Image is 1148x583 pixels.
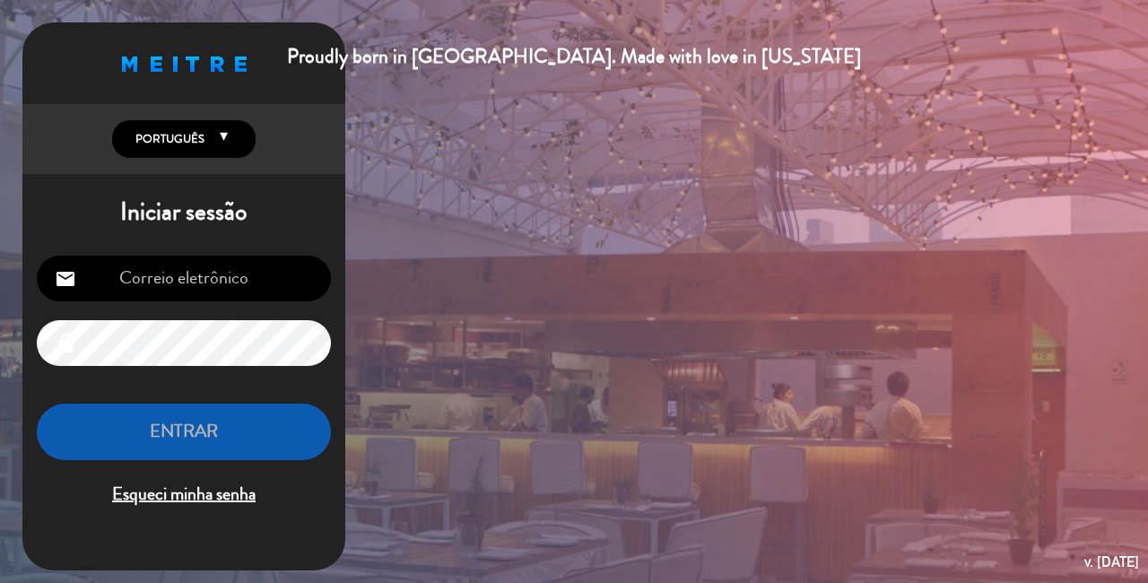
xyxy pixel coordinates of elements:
i: lock [55,333,76,354]
i: email [55,268,76,290]
input: Correio eletrônico [37,256,331,301]
h1: Iniciar sessão [22,197,345,228]
span: Português [131,130,204,148]
button: ENTRAR [37,404,331,460]
div: v. [DATE] [1084,550,1139,574]
span: Esqueci minha senha [37,480,331,509]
